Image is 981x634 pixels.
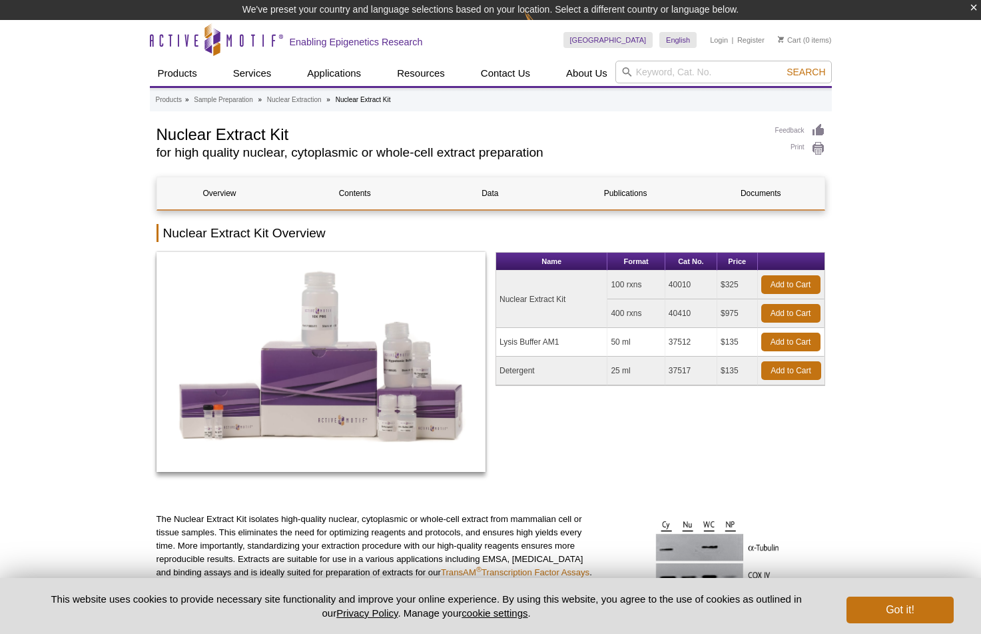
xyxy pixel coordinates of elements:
th: Format [607,253,665,271]
a: About Us [558,61,615,86]
td: $325 [717,271,758,299]
h2: Enabling Epigenetics Research [290,36,423,48]
a: Data [428,177,553,209]
a: Sample Preparation [194,94,252,106]
td: 50 ml [607,328,665,357]
p: The Nuclear Extract Kit isolates high-quality nuclear, cytoplasmic or whole-cell extract from mam... [157,513,595,579]
td: 40410 [665,299,717,328]
a: Documents [698,177,823,209]
a: TransAM®Transcription Factor Assays [441,567,589,577]
a: Services [225,61,280,86]
a: Products [150,61,205,86]
a: Nuclear Extraction [267,94,322,106]
a: Resources [389,61,453,86]
li: (0 items) [778,32,832,48]
td: 37512 [665,328,717,357]
li: | [732,32,734,48]
a: Login [710,35,728,45]
td: $135 [717,357,758,385]
td: 40010 [665,271,717,299]
button: Got it! [846,597,953,623]
a: Products [156,94,182,106]
th: Name [496,253,607,271]
a: English [659,32,697,48]
li: » [258,96,262,103]
a: Add to Cart [761,333,820,351]
a: Register [737,35,765,45]
span: Search [787,67,825,77]
a: Publications [563,177,688,209]
a: Add to Cart [761,304,820,323]
td: Lysis Buffer AM1 [496,328,607,357]
img: Nuclear Extract Kit [157,252,486,472]
a: [GEOGRAPHIC_DATA] [563,32,653,48]
a: Cart [778,35,801,45]
a: Contact Us [473,61,538,86]
td: $135 [717,328,758,357]
p: This website uses cookies to provide necessary site functionality and improve your online experie... [28,592,825,620]
a: Print [775,141,825,156]
a: Overview [157,177,282,209]
td: 25 ml [607,357,665,385]
th: Price [717,253,758,271]
a: Add to Cart [761,275,820,294]
a: Contents [292,177,418,209]
td: 37517 [665,357,717,385]
td: 100 rxns [607,271,665,299]
h1: Nuclear Extract Kit [157,123,762,143]
img: Your Cart [778,36,784,43]
button: cookie settings [462,607,527,619]
a: Add to Cart [761,361,821,380]
a: Feedback [775,123,825,138]
li: » [185,96,189,103]
a: Privacy Policy [336,607,398,619]
sup: ® [476,565,482,573]
td: $975 [717,299,758,328]
li: » [326,96,330,103]
h2: Nuclear Extract Kit Overview [157,224,825,242]
h2: for high quality nuclear, cytoplasmic or whole-cell extract preparation [157,147,762,159]
td: 400 rxns [607,299,665,328]
li: Nuclear Extract Kit [336,96,391,103]
img: Change Here [524,10,559,41]
td: Nuclear Extract Kit [496,271,607,328]
input: Keyword, Cat. No. [615,61,832,83]
td: Detergent [496,357,607,385]
th: Cat No. [665,253,717,271]
button: Search [783,66,829,78]
a: Applications [299,61,369,86]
